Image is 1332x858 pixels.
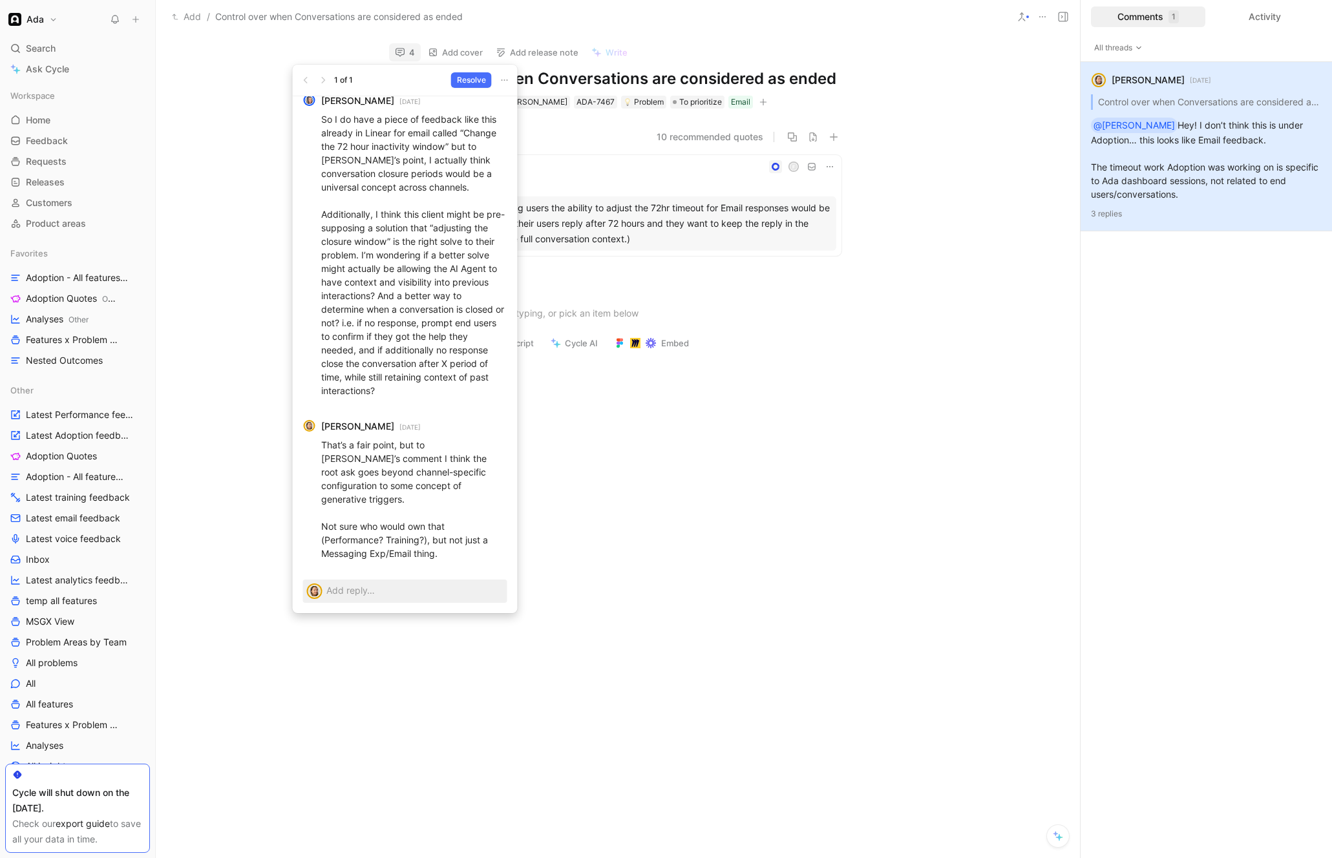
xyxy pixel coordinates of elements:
[334,74,353,87] div: 1 of 1
[321,438,507,560] p: That’s a fair point, but to [PERSON_NAME]’s comment I think the root ask goes beyond channel-spec...
[457,74,486,87] span: Resolve
[321,419,394,434] strong: [PERSON_NAME]
[305,96,314,105] img: avatar
[321,93,394,109] strong: [PERSON_NAME]
[321,112,507,397] p: So I do have a piece of feedback like this already in Linear for email called “Change the 72 hour...
[399,421,421,433] small: [DATE]
[308,585,321,598] img: avatar
[399,96,421,107] small: [DATE]
[451,72,492,88] button: Resolve
[305,421,314,430] img: avatar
